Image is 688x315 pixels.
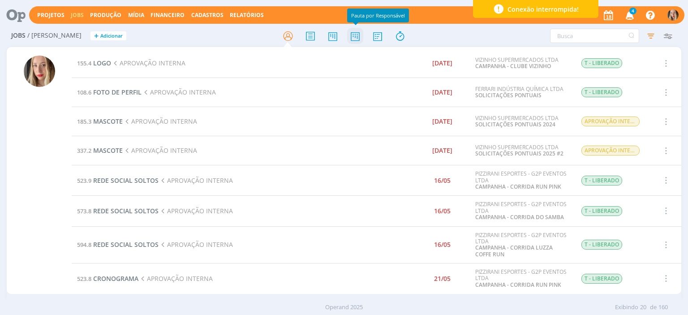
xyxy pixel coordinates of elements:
[93,117,123,125] span: MASCOTE
[93,207,159,215] span: REDE SOCIAL SOLTOS
[77,59,111,67] a: 155.4LOGO
[475,150,563,157] a: SOLICITAÇÕES PONTUAIS 2025 #2
[667,7,679,23] button: T
[629,8,636,14] span: 4
[475,281,561,289] a: CAMPANHA - CORRIDA RUN PINK
[434,208,451,214] div: 16/05
[159,207,232,215] span: APROVAÇÃO INTERNA
[93,88,142,96] span: FOTO DE PERFIL
[93,240,159,249] span: REDE SOCIAL SOLTOS
[77,241,91,249] span: 594.8
[150,11,185,19] a: Financeiro
[77,207,159,215] a: 573.8REDE SOCIAL SOLTOS
[77,275,91,283] span: 523.8
[77,240,159,249] a: 594.8REDE SOCIAL SOLTOS
[581,146,640,155] span: APROVAÇÃO INTERNA
[142,88,215,96] span: APROVAÇÃO INTERNA
[475,213,564,221] a: CAMPANHA - CORRIDA DO SAMBA
[475,121,555,128] a: SOLICITAÇÕES PONTUAIS 2024
[87,12,124,19] button: Produção
[581,87,622,97] span: T - LIBERADO
[11,32,26,39] span: Jobs
[475,232,568,258] div: PIZZIRANI ESPORTES - G2P EVENTOS LTDA
[128,11,144,19] a: Mídia
[77,274,138,283] a: 523.8CRONOGRAMA
[581,206,622,216] span: T - LIBERADO
[37,11,64,19] a: Projetos
[475,244,553,258] a: CAMPANHA - CORRIDA LUZZA COFFE RUN
[189,12,226,19] button: Cadastros
[125,12,147,19] button: Mídia
[123,117,197,125] span: APROVAÇÃO INTERNA
[71,11,84,19] a: Jobs
[650,303,657,312] span: de
[640,303,646,312] span: 20
[507,4,579,14] span: Conexão interrompida!
[77,117,91,125] span: 185.3
[434,276,451,282] div: 21/05
[159,240,232,249] span: APROVAÇÃO INTERNA
[475,201,568,220] div: PIZZIRANI ESPORTES - G2P EVENTOS LTDA
[90,31,126,41] button: +Adicionar
[77,88,142,96] a: 108.6FOTO DE PERFIL
[94,31,99,41] span: +
[658,303,668,312] span: 160
[347,9,409,22] div: Pauta por Responsável
[227,12,267,19] button: Relatórios
[615,303,638,312] span: Exibindo
[111,59,185,67] span: APROVAÇÃO INTERNA
[148,12,187,19] button: Financeiro
[77,177,91,185] span: 523.9
[475,62,551,70] a: CAMPANHA - CLUBE VIZINHO
[475,144,568,157] div: VIZINHO SUPERMERCADOS LTDA
[230,11,264,19] a: Relatórios
[475,115,568,128] div: VIZINHO SUPERMERCADOS LTDA
[123,146,197,155] span: APROVAÇÃO INTERNA
[434,177,451,184] div: 16/05
[77,88,91,96] span: 108.6
[93,274,138,283] span: CRONOGRAMA
[191,11,224,19] span: Cadastros
[475,183,561,190] a: CAMPANHA - CORRIDA RUN PINK
[475,269,568,288] div: PIZZIRANI ESPORTES - G2P EVENTOS LTDA
[24,56,55,87] img: T
[93,146,123,155] span: MASCOTE
[432,147,452,154] div: [DATE]
[434,242,451,248] div: 16/05
[432,60,452,66] div: [DATE]
[93,176,159,185] span: REDE SOCIAL SOLTOS
[475,86,568,99] div: FERRARI INDÚSTRIA QUÍMICA LTDA
[93,59,111,67] span: LOGO
[667,9,679,21] img: T
[77,207,91,215] span: 573.8
[77,117,123,125] a: 185.3MASCOTE
[475,57,568,70] div: VIZINHO SUPERMERCADOS LTDA
[581,58,622,68] span: T - LIBERADO
[475,91,542,99] a: SOLICITAÇÕES PONTUAIS
[581,176,622,186] span: T - LIBERADO
[581,117,640,126] span: APROVAÇÃO INTERNA
[100,33,123,39] span: Adicionar
[27,32,82,39] span: / [PERSON_NAME]
[138,274,212,283] span: APROVAÇÃO INTERNA
[581,240,622,250] span: T - LIBERADO
[432,118,452,125] div: [DATE]
[159,176,232,185] span: APROVAÇÃO INTERNA
[77,176,159,185] a: 523.9REDE SOCIAL SOLTOS
[77,146,123,155] a: 337.2MASCOTE
[620,7,638,23] button: 4
[581,274,622,284] span: T - LIBERADO
[68,12,86,19] button: Jobs
[77,59,91,67] span: 155.4
[77,147,91,155] span: 337.2
[550,29,639,43] input: Busca
[34,12,67,19] button: Projetos
[475,171,568,190] div: PIZZIRANI ESPORTES - G2P EVENTOS LTDA
[90,11,121,19] a: Produção
[432,89,452,95] div: [DATE]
